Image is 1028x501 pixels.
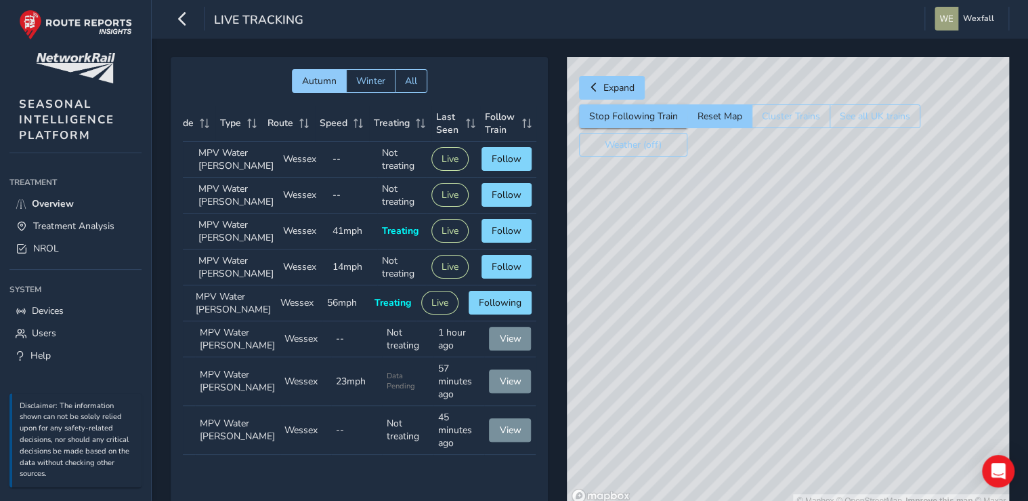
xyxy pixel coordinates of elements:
span: View [499,332,521,345]
span: Treating [374,117,410,129]
span: Data Pending [387,371,429,391]
a: Overview [9,193,142,215]
span: Follow [492,224,521,237]
button: See all UK trains [830,104,920,128]
td: Not treating [377,249,427,285]
button: Follow [481,255,532,279]
td: -- [331,321,383,357]
td: -- [328,142,377,178]
button: Live [431,183,469,207]
span: Route [267,117,293,129]
span: View [499,375,521,388]
span: Treating [382,224,419,237]
a: Help [9,344,142,367]
span: Type [220,117,241,129]
span: Winter [356,75,385,87]
img: rr logo [19,9,132,40]
div: System [9,279,142,300]
span: Treatment Analysis [33,220,114,233]
span: Following [479,296,521,309]
button: Autumn [292,69,346,93]
td: 45 minutes ago [433,406,485,455]
span: View [499,424,521,437]
td: Wessex [276,285,322,321]
span: All [405,75,417,87]
td: MPV Water [PERSON_NAME] [194,178,278,214]
a: Treatment Analysis [9,215,142,237]
button: View [489,327,531,350]
button: Live [431,219,469,243]
button: Weather (off) [579,133,687,157]
td: Wessex [280,406,331,455]
td: 23mph [331,357,383,406]
td: Wessex [280,357,331,406]
button: Expand [579,76,645,100]
img: diamond-layout [935,7,958,31]
p: Disclaimer: The information shown can not be solely relied upon for any safety-related decisions,... [20,401,135,481]
td: 41mph [328,214,377,249]
td: Wessex [280,321,331,357]
span: Follow [492,188,521,201]
button: Live [431,147,469,171]
img: customer logo [36,53,115,83]
td: Not treating [377,178,427,214]
td: Wessex [278,249,328,285]
span: Last Seen [436,111,461,136]
button: View [489,369,531,393]
td: MPV Water [PERSON_NAME] [194,142,278,178]
span: NROL [33,242,59,255]
span: Overview [32,197,74,210]
span: Treating [374,296,411,309]
span: Users [32,327,56,340]
span: Expand [603,81,635,94]
button: Stop Following Train [579,104,687,128]
span: Follow [492,260,521,273]
span: Devices [32,304,64,317]
td: 14mph [328,249,377,285]
td: Not treating [377,142,427,178]
span: Follow [492,153,521,165]
td: MPV Water [PERSON_NAME] [194,249,278,285]
td: -- [328,178,377,214]
button: Following [469,291,532,315]
a: NROL [9,237,142,260]
a: Users [9,322,142,344]
td: Wessex [278,214,328,249]
span: SEASONAL INTELLIGENCE PLATFORM [19,96,114,143]
td: MPV Water [PERSON_NAME] [195,406,280,455]
span: Speed [320,117,347,129]
td: MPV Water [PERSON_NAME] [191,285,276,321]
button: Cluster Trains [752,104,830,128]
td: 57 minutes ago [433,357,485,406]
button: All [395,69,427,93]
span: Autumn [302,75,337,87]
button: Live [421,291,458,315]
span: Live Tracking [214,12,303,31]
span: Follow Train [485,111,517,136]
button: Follow [481,183,532,207]
a: Devices [9,300,142,322]
td: Wessex [278,142,328,178]
td: MPV Water [PERSON_NAME] [195,321,280,357]
div: Open Intercom Messenger [982,455,1014,487]
button: Wexfall [935,7,999,31]
span: Help [30,349,51,362]
td: 56mph [322,285,369,321]
button: Winter [346,69,395,93]
td: Wessex [278,178,328,214]
td: MPV Water [PERSON_NAME] [194,214,278,249]
div: Treatment [9,172,142,193]
td: MPV Water [PERSON_NAME] [195,357,280,406]
button: View [489,418,531,442]
td: Not treating [382,406,433,455]
td: 1 hour ago [433,321,485,357]
button: Follow [481,147,532,171]
button: Reset Map [687,104,752,128]
button: Follow [481,219,532,243]
span: Wexfall [963,7,994,31]
td: -- [331,406,383,455]
td: Not treating [382,321,433,357]
button: Live [431,255,469,279]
